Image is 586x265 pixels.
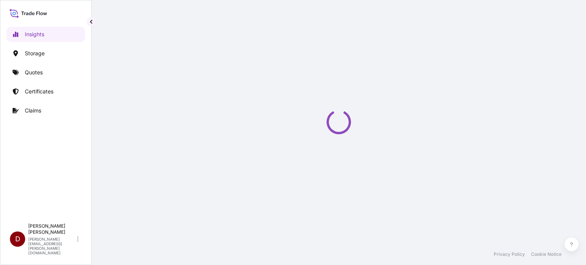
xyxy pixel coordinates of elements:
[25,107,41,114] p: Claims
[6,65,85,80] a: Quotes
[531,251,562,257] a: Cookie Notice
[25,88,53,95] p: Certificates
[28,237,76,255] p: [PERSON_NAME][EMAIL_ADDRESS][PERSON_NAME][DOMAIN_NAME]
[25,31,44,38] p: Insights
[25,69,43,76] p: Quotes
[28,223,76,235] p: [PERSON_NAME] [PERSON_NAME]
[25,50,45,57] p: Storage
[6,46,85,61] a: Storage
[6,103,85,118] a: Claims
[15,235,20,243] span: D
[494,251,525,257] a: Privacy Policy
[6,27,85,42] a: Insights
[6,84,85,99] a: Certificates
